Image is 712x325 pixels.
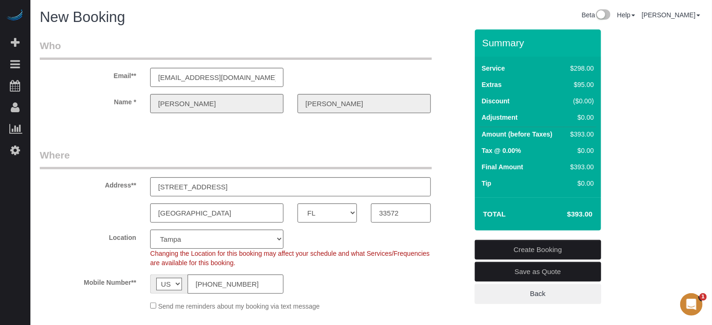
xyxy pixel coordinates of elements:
[482,96,510,106] label: Discount
[40,9,125,25] span: New Booking
[298,94,431,113] input: Last Name**
[482,162,523,172] label: Final Amount
[371,203,430,223] input: Zip Code**
[595,9,610,22] img: New interface
[150,94,283,113] input: First Name**
[188,274,283,294] input: Mobile Number**
[482,64,505,73] label: Service
[482,113,518,122] label: Adjustment
[567,146,594,155] div: $0.00
[482,80,502,89] label: Extras
[617,11,635,19] a: Help
[483,210,506,218] strong: Total
[482,146,521,155] label: Tax @ 0.00%
[567,162,594,172] div: $393.00
[567,64,594,73] div: $298.00
[567,80,594,89] div: $95.00
[33,94,143,107] label: Name *
[642,11,700,19] a: [PERSON_NAME]
[33,274,143,287] label: Mobile Number**
[539,210,592,218] h4: $393.00
[33,230,143,242] label: Location
[482,37,596,48] h3: Summary
[150,250,429,267] span: Changing the Location for this booking may affect your schedule and what Services/Frequencies are...
[699,293,707,301] span: 1
[40,39,432,60] legend: Who
[680,293,703,316] iframe: Intercom live chat
[581,11,610,19] a: Beta
[475,262,601,282] a: Save as Quote
[475,284,601,303] a: Back
[158,303,320,310] span: Send me reminders about my booking via text message
[567,179,594,188] div: $0.00
[567,130,594,139] div: $393.00
[567,113,594,122] div: $0.00
[475,240,601,260] a: Create Booking
[6,9,24,22] img: Automaid Logo
[40,148,432,169] legend: Where
[482,130,552,139] label: Amount (before Taxes)
[482,179,492,188] label: Tip
[567,96,594,106] div: ($0.00)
